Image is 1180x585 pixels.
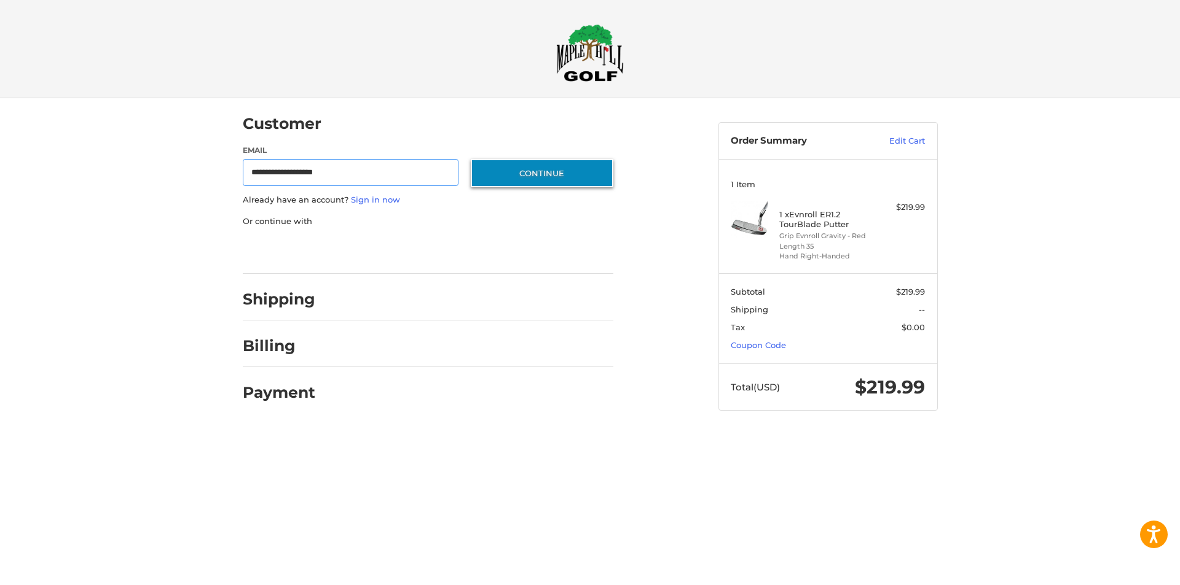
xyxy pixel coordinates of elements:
h2: Shipping [243,290,315,309]
a: Edit Cart [863,135,925,147]
li: Hand Right-Handed [779,251,873,262]
a: Coupon Code [731,340,786,350]
h2: Billing [243,336,315,355]
button: Continue [471,159,613,187]
li: Grip Evnroll Gravity - Red [779,231,873,241]
span: Shipping [731,304,768,314]
span: Subtotal [731,287,765,296]
span: -- [919,304,925,314]
h2: Payment [243,383,315,402]
span: $219.99 [896,287,925,296]
a: Sign in now [351,195,400,204]
span: Total (USD) [731,381,780,393]
span: $0.00 [902,322,925,332]
h2: Customer [243,114,321,133]
p: Already have an account? [243,194,613,206]
h4: 1 x Evnroll ER1.2 TourBlade Putter [779,209,873,230]
span: Tax [731,322,745,332]
iframe: PayPal-venmo [447,239,539,262]
li: Length 35 [779,241,873,252]
img: Maple Hill Golf [556,24,624,82]
iframe: PayPal-paypal [238,239,331,262]
h3: 1 Item [731,179,925,189]
h3: Order Summary [731,135,863,147]
iframe: PayPal-paylater [343,239,435,262]
p: Or continue with [243,215,613,228]
div: $219.99 [876,201,925,214]
label: Email [243,145,459,156]
span: $219.99 [855,376,925,398]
